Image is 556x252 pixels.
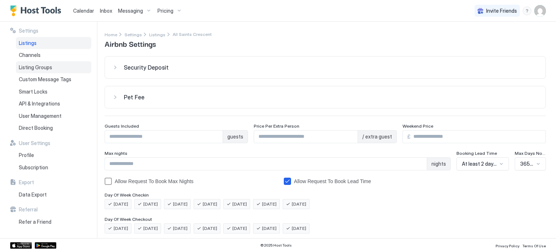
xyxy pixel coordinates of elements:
span: Terms Of Use [522,244,546,248]
span: Listings [149,32,165,37]
span: [DATE] [114,201,128,207]
span: © 2025 Host Tools [260,243,292,248]
span: / extra guest [362,133,392,140]
span: Custom Message Tags [19,76,71,83]
span: [DATE] [292,201,306,207]
span: guests [227,133,243,140]
span: [DATE] [143,225,158,232]
span: £ [407,133,410,140]
a: Inbox [100,7,112,15]
span: Listing Groups [19,64,52,71]
a: Data Export [16,189,91,201]
a: Terms Of Use [522,241,546,249]
span: Max Days Notice [515,150,546,156]
span: [DATE] [114,225,128,232]
a: Host Tools Logo [10,5,64,16]
div: allowRTBAboveMaxNights [105,178,278,185]
span: Profile [19,152,34,158]
div: menu [523,7,531,15]
span: API & Integrations [19,100,60,107]
span: [DATE] [262,225,277,232]
a: Home [105,30,117,38]
iframe: Intercom live chat [7,227,25,245]
span: Weekend Price [403,123,433,129]
button: Security Deposit [105,57,546,78]
span: Home [105,32,117,37]
input: Input Field [410,131,546,143]
span: Inbox [100,8,112,14]
a: Subscription [16,161,91,174]
span: Breadcrumb [173,32,212,37]
span: Price Per Extra Person [254,123,299,129]
a: Smart Locks [16,86,91,98]
div: User profile [534,5,546,17]
input: Input Field [105,158,427,170]
div: Breadcrumb [125,30,142,38]
a: Privacy Policy [496,241,519,249]
span: Invite Friends [486,8,517,14]
span: Smart Locks [19,88,47,95]
input: Input Field [105,131,223,143]
span: [DATE] [203,225,217,232]
span: [DATE] [262,201,277,207]
span: Guests Included [105,123,139,129]
span: Referral [19,206,38,213]
span: [DATE] [232,225,247,232]
span: [DATE] [143,201,158,207]
div: Breadcrumb [149,30,165,38]
button: Pet Fee [105,86,546,108]
span: Day Of Week Checkin [105,192,149,198]
span: Settings [125,32,142,37]
span: At least 2 days notice [462,161,497,167]
span: nights [431,161,446,167]
a: Direct Booking [16,122,91,134]
a: Google Play Store [35,242,56,249]
span: Airbnb Settings [105,38,156,49]
div: Allow Request To Book Max Nights [115,178,194,184]
span: User Management [19,113,62,119]
span: Direct Booking [19,125,53,131]
span: Data Export [19,191,47,198]
span: Messaging [118,8,143,14]
a: Custom Message Tags [16,73,91,86]
span: [DATE] [173,201,188,207]
span: Subscription [19,164,48,171]
a: Listing Groups [16,61,91,74]
span: [DATE] [203,201,217,207]
a: Listings [16,37,91,49]
a: Profile [16,149,91,161]
span: Listings [19,40,37,46]
div: bookingLeadTimeAllowRequestToBook [284,178,455,185]
span: Export [19,179,34,186]
span: Max nights [105,150,127,156]
div: Breadcrumb [105,30,117,38]
a: Calendar [73,7,94,15]
div: Allow Request To Book Lead Time [294,178,371,184]
span: [DATE] [292,225,306,232]
a: Channels [16,49,91,61]
span: Privacy Policy [496,244,519,248]
a: App Store [10,242,32,249]
span: Day Of Week Checkout [105,216,152,222]
a: Refer a Friend [16,216,91,228]
a: Settings [125,30,142,38]
span: Settings [19,28,38,34]
span: [DATE] [232,201,247,207]
a: API & Integrations [16,98,91,110]
span: Pricing [157,8,173,14]
span: 365 Days [520,161,534,167]
span: Pet Fee [124,94,144,101]
span: Refer a Friend [19,219,51,225]
span: Booking Lead Time [456,150,497,156]
span: [DATE] [173,225,188,232]
span: Channels [19,52,41,58]
input: Input Field [254,131,358,143]
span: User Settings [19,140,50,146]
span: Calendar [73,8,94,14]
a: User Management [16,110,91,122]
span: Security Deposit [124,64,169,71]
a: Listings [149,30,165,38]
